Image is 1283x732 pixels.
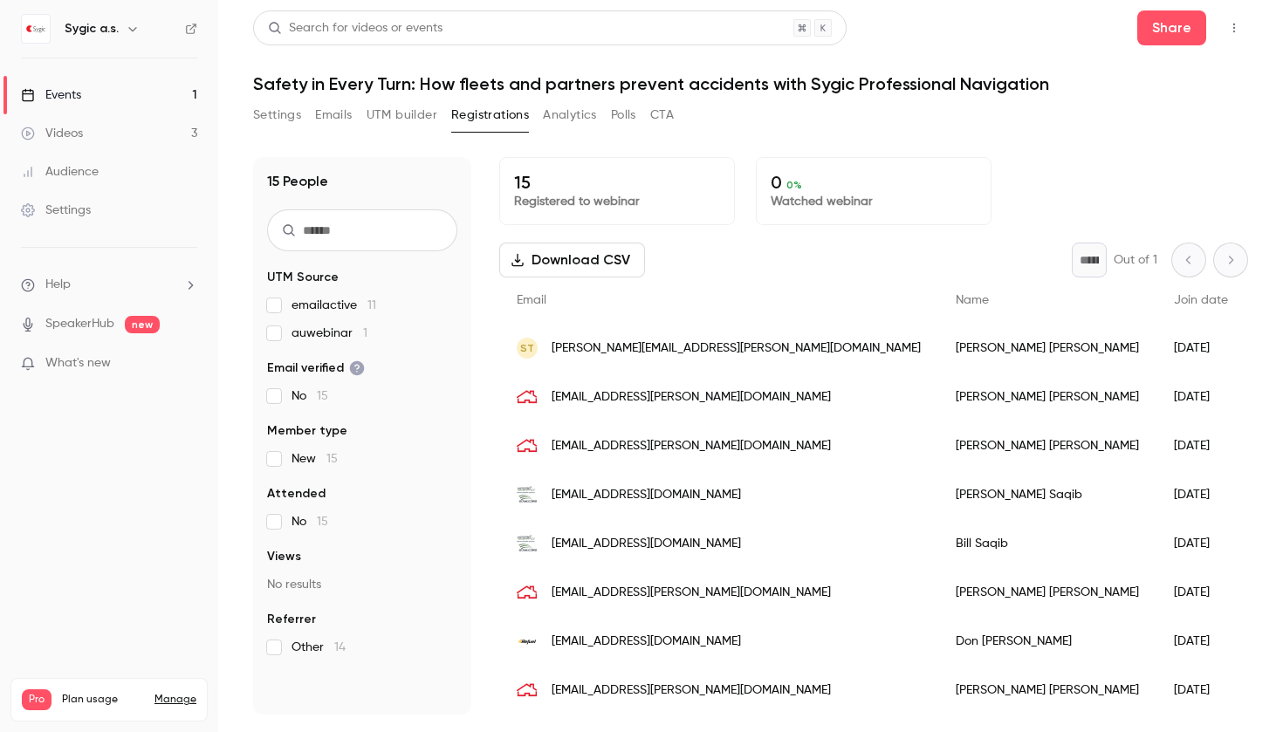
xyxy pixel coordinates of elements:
img: 4refuel.com [517,631,538,652]
p: No results [267,576,457,593]
div: Settings [21,202,91,219]
span: Pro [22,689,51,710]
div: [PERSON_NAME] [PERSON_NAME] [938,421,1156,470]
span: [EMAIL_ADDRESS][PERSON_NAME][DOMAIN_NAME] [552,584,831,602]
div: Events [21,86,81,104]
span: Plan usage [62,693,144,707]
span: [EMAIL_ADDRESS][PERSON_NAME][DOMAIN_NAME] [552,437,831,455]
button: Settings [253,101,301,129]
span: Attended [267,485,326,503]
span: auwebinar [292,325,367,342]
span: New [292,450,338,468]
button: Share [1137,10,1206,45]
img: Sygic a.s. [22,15,50,43]
div: Audience [21,163,99,181]
p: Out of 1 [1114,251,1157,269]
button: CTA [650,101,674,129]
div: [DATE] [1156,617,1245,666]
div: [PERSON_NAME] [PERSON_NAME] [938,373,1156,421]
span: Email verified [267,359,365,377]
button: UTM builder [367,101,437,129]
iframe: Noticeable Trigger [176,356,197,372]
span: 15 [326,453,338,465]
span: 11 [367,299,376,311]
span: Referrer [267,611,316,628]
span: [EMAIL_ADDRESS][DOMAIN_NAME] [552,486,741,504]
img: mccordtelematics.com [517,484,538,505]
span: What's new [45,354,111,373]
span: 15 [317,390,328,402]
h1: 15 People [267,171,328,192]
h6: Sygic a.s. [65,20,119,38]
span: ST [520,340,534,356]
button: Analytics [543,101,597,129]
span: No [292,387,328,405]
p: Watched webinar [771,193,977,210]
span: emailactive [292,297,376,314]
span: Member type [267,422,347,440]
span: Email [517,294,546,306]
span: UTM Source [267,269,339,286]
div: Don [PERSON_NAME] [938,617,1156,666]
p: Registered to webinar [514,193,720,210]
div: [DATE] [1156,470,1245,519]
span: 1 [363,327,367,339]
button: Download CSV [499,243,645,277]
p: 15 [514,172,720,193]
div: [DATE] [1156,373,1245,421]
button: Registrations [451,101,529,129]
img: richards-supply.com [517,387,538,407]
img: richards-supply.com [517,680,538,701]
div: [DATE] [1156,568,1245,617]
div: Bill Saqib [938,519,1156,568]
button: Polls [611,101,636,129]
div: Videos [21,125,83,142]
h1: Safety in Every Turn: How fleets and partners prevent accidents with Sygic Professional Navigation [253,73,1248,94]
img: richards-supply.com [517,435,538,456]
span: Views [267,548,301,565]
button: Emails [315,101,352,129]
span: Join date [1174,294,1228,306]
span: Help [45,276,71,294]
a: SpeakerHub [45,315,114,333]
a: Manage [154,693,196,707]
div: [DATE] [1156,421,1245,470]
span: new [125,316,160,333]
span: 14 [334,641,346,653]
span: 0 % [786,179,802,191]
span: [EMAIL_ADDRESS][PERSON_NAME][DOMAIN_NAME] [552,388,831,407]
span: Name [956,294,989,306]
div: [DATE] [1156,324,1245,373]
section: facet-groups [267,269,457,656]
span: [EMAIL_ADDRESS][DOMAIN_NAME] [552,633,741,651]
div: [PERSON_NAME] [PERSON_NAME] [938,324,1156,373]
span: [EMAIL_ADDRESS][DOMAIN_NAME] [552,535,741,553]
span: Other [292,639,346,656]
p: 0 [771,172,977,193]
img: richards-supply.com [517,582,538,603]
span: [EMAIL_ADDRESS][PERSON_NAME][DOMAIN_NAME] [552,681,831,700]
div: Search for videos or events [268,19,443,38]
div: [PERSON_NAME] Saqib [938,470,1156,519]
span: 15 [317,516,328,528]
span: No [292,513,328,530]
div: [DATE] [1156,519,1245,568]
img: mccordtelematics.com [517,533,538,554]
span: [PERSON_NAME][EMAIL_ADDRESS][PERSON_NAME][DOMAIN_NAME] [552,339,921,358]
div: [DATE] [1156,666,1245,715]
li: help-dropdown-opener [21,276,197,294]
div: [PERSON_NAME] [PERSON_NAME] [938,666,1156,715]
div: [PERSON_NAME] [PERSON_NAME] [938,568,1156,617]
